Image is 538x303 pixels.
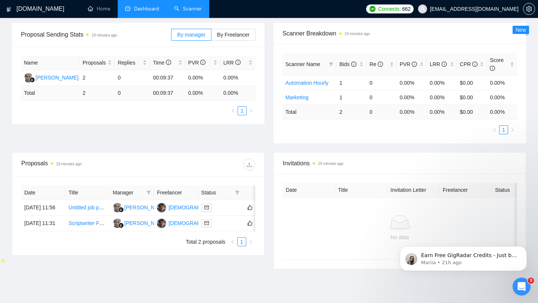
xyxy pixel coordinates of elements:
a: homeHome [88,6,110,12]
td: 2 [336,104,367,119]
time: 19 minutes ago [318,162,343,166]
span: By manager [177,32,205,38]
time: 19 minutes ago [56,162,81,166]
th: Name [21,56,80,70]
td: 2 [80,70,115,86]
td: 0.00 % [220,86,256,100]
div: [PERSON_NAME] [124,203,167,212]
p: Message from Mariia, sent 21h ago [33,29,129,35]
span: New [516,27,526,33]
th: Invitation Letter [387,183,440,197]
th: Replies [115,56,150,70]
span: filter [145,187,152,198]
span: Score [490,57,504,71]
span: CPR [460,61,477,67]
span: left [492,128,497,132]
td: [DATE] 11:56 [21,200,65,216]
li: 1 [499,125,508,134]
span: LRR [223,60,241,66]
td: 00:09:37 [150,70,185,86]
a: HY[PERSON_NAME] [24,74,78,80]
iframe: Intercom live chat [513,278,531,296]
th: Title [335,183,387,197]
span: Scanner Name [285,61,320,67]
span: mail [204,205,209,210]
time: 19 minutes ago [92,33,117,37]
img: Apollo [0,258,6,263]
span: left [231,240,235,244]
div: [PERSON_NAME] [35,74,78,82]
a: 1 [238,238,246,246]
span: right [248,240,253,244]
a: searchScanner [174,6,202,12]
li: 1 [238,106,247,115]
span: info-circle [412,62,417,67]
iframe: Intercom notifications message [389,231,538,283]
span: filter [234,187,241,198]
td: 0.00 % [185,86,220,100]
button: right [508,125,517,134]
th: Freelancer [440,183,492,197]
span: right [510,128,515,132]
th: Date [283,183,335,197]
td: 0.00% [487,75,517,90]
th: Date [21,185,65,200]
li: 1 [237,237,246,246]
td: 0.00 % [427,104,457,119]
img: gigradar-bm.png [118,223,124,228]
img: HY [24,73,33,82]
button: left [229,106,238,115]
li: Next Page [508,125,517,134]
a: CT[DEMOGRAPHIC_DATA][PERSON_NAME] [157,220,270,226]
button: like [245,219,254,228]
td: Scriptwriter For PoliceCam Youtube Channel [65,216,109,231]
span: Bids [339,61,356,67]
span: Status [201,188,232,197]
span: info-circle [442,62,447,67]
td: 0 [367,75,397,90]
span: left [231,109,235,113]
button: download [243,159,255,171]
td: 0.00 % [487,104,517,119]
span: Connects: [378,5,401,13]
span: download [244,162,255,168]
td: Untitled job postUX/UI Redesign of WordPress Website (Phased Project Starting January 2026) [65,200,109,216]
th: Freelancer [154,185,198,200]
td: 0 [115,86,150,100]
a: CT[DEMOGRAPHIC_DATA][PERSON_NAME] [157,204,270,210]
a: Marketing [285,94,308,100]
span: info-circle [235,60,241,65]
span: PVR [188,60,206,66]
td: Total [21,86,80,100]
a: HY[PERSON_NAME] [113,204,167,210]
span: Time [153,60,171,66]
li: Previous Page [229,106,238,115]
a: setting [523,6,535,12]
td: 0.00% [397,90,427,104]
span: Dashboard [134,6,159,12]
span: info-circle [490,66,495,71]
li: Previous Page [228,237,237,246]
span: info-circle [351,62,356,67]
button: setting [523,3,535,15]
a: Automation Hourly [285,80,328,86]
th: Title [65,185,109,200]
span: mail [204,221,209,225]
td: 0 [115,70,150,86]
td: 0.00 % [397,104,427,119]
span: filter [146,190,151,195]
div: [DEMOGRAPHIC_DATA][PERSON_NAME] [168,203,270,212]
span: By Freelancer [217,32,250,38]
td: 0 [367,90,397,104]
button: left [490,125,499,134]
img: CT [157,219,166,228]
td: [DATE] 11:31 [21,216,65,231]
time: 19 minutes ago [344,32,370,36]
span: filter [329,62,333,66]
span: PVR [400,61,417,67]
button: right [247,106,256,115]
img: gigradar-bm.png [118,207,124,212]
